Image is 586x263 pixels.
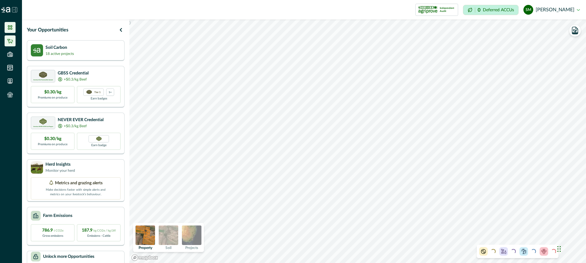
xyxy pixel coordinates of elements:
p: Earn badges [91,96,107,101]
div: Drag [557,240,561,258]
p: Soil [165,246,172,250]
p: Premiums on produce [38,95,67,100]
p: Premiums on produce [38,142,67,147]
p: 1+ [109,90,112,94]
p: Greenham NEVER EVER Beef Program [33,126,53,127]
p: Soil Carbon [45,45,74,51]
p: $0.30/kg [44,89,61,95]
p: Metrics and grazing alerts [55,180,103,186]
div: more credentials avaialble [106,88,114,96]
img: soil preview [159,225,178,245]
p: +$0.3/kg Beef [64,123,87,129]
a: Mapbox logo [131,254,158,261]
button: steve le moenic[PERSON_NAME] [523,2,580,17]
p: Deferred ACCUs [483,8,514,12]
p: +$0.3/kg Beef [64,77,87,82]
p: 786.9 [42,227,63,234]
iframe: Chat Widget [555,234,586,263]
p: 18 active projects [45,51,74,56]
p: Herd Insights [45,161,75,168]
p: Unlock more Opportunities [43,254,94,260]
p: Earn badge [91,142,107,148]
p: 0 [478,8,480,13]
p: Greenham Beef Sustainability Standard [33,79,53,81]
span: t CO2e [54,229,63,232]
img: certification logo [418,5,437,15]
img: certification logo [39,118,47,124]
p: Farm Emissions [43,213,72,219]
img: certification logo [39,72,47,78]
p: Monitor your herd [45,168,75,173]
p: NEVER EVER Credential [58,117,103,123]
p: Make decisions faster with simple alerts and metrics on your livestock’s behaviour. [45,186,106,197]
p: 187.9 [82,227,116,234]
p: Projects [185,246,198,250]
button: certification logoIndependent Audit [415,4,458,16]
img: property preview [136,225,155,245]
p: Property [139,246,152,250]
p: Gross emissions [42,234,63,238]
p: GBSS Credential [58,70,89,77]
p: Independent Audit [440,7,455,13]
p: Emissions - Cattle [87,234,110,238]
p: Tier 1 [94,90,101,94]
img: Logo [1,7,10,13]
img: Greenham NEVER EVER certification badge [96,136,102,141]
span: kg CO2e / kg LW [93,229,116,232]
p: $0.30/kg [44,136,61,142]
p: Your Opportunities [27,26,68,34]
img: projects preview [182,225,201,245]
img: certification logo [86,90,92,94]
